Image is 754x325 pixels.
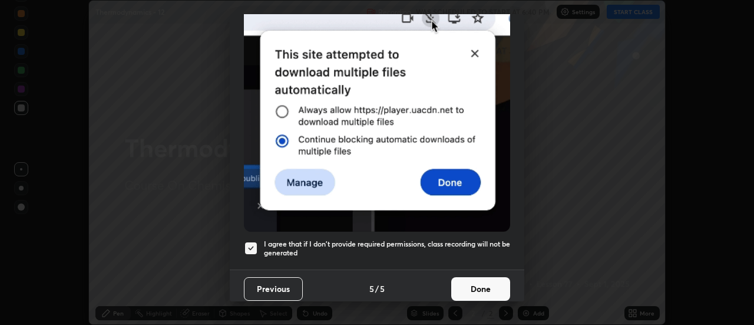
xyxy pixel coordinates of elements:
h4: 5 [369,283,374,295]
button: Done [451,277,510,301]
h4: 5 [380,283,385,295]
h5: I agree that if I don't provide required permissions, class recording will not be generated [264,239,510,258]
button: Previous [244,277,303,301]
h4: / [375,283,379,295]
